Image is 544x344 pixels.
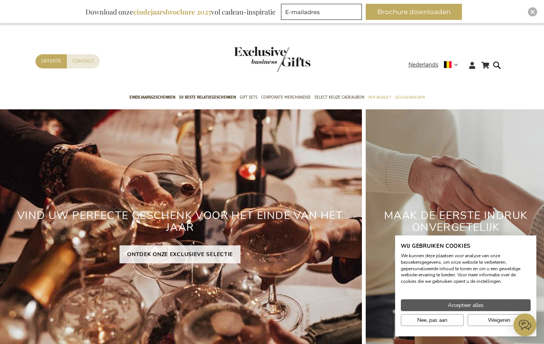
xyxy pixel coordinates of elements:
[408,60,438,69] span: Nederlands
[179,93,236,101] span: 50 beste relatiegeschenken
[468,314,531,326] button: Alle cookies weigeren
[67,54,100,68] a: Contact
[133,7,211,16] b: eindejaarsbrochure 2025
[281,4,362,20] input: E-mailadres
[417,316,447,324] span: Nee, pas aan
[82,4,279,20] div: Download onze vol cadeau-inspiratie
[401,299,531,311] button: Accepteer alle cookies
[36,54,67,68] a: Offerte
[234,47,310,72] img: Exclusive Business gifts logo
[234,47,272,72] a: store logo
[513,313,536,336] iframe: belco-activator-frame
[366,4,462,20] button: Brochure downloaden
[528,7,537,16] div: Close
[129,93,175,101] span: Eindejaarsgeschenken
[261,93,311,101] span: Corporate Merchandise
[281,4,364,22] form: marketing offers and promotions
[401,243,531,250] h2: Wij gebruiken cookies
[448,301,484,309] span: Accepteer alles
[408,60,463,69] div: Nederlands
[119,245,241,263] a: ONTDEK ONZE EXCLUSIEVE SELECTIE
[401,314,464,326] button: Pas cookie voorkeuren aan
[395,93,425,101] span: Gelegenheden
[401,253,531,285] p: We kunnen deze plaatsen voor analyse van onze bezoekersgegevens, om onze website te verbeteren, g...
[530,10,535,14] img: Close
[240,93,257,101] span: Gift Sets
[368,93,391,101] span: Per Budget
[488,316,510,324] span: Weigeren
[315,93,364,101] span: Select Keuze Cadeaubon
